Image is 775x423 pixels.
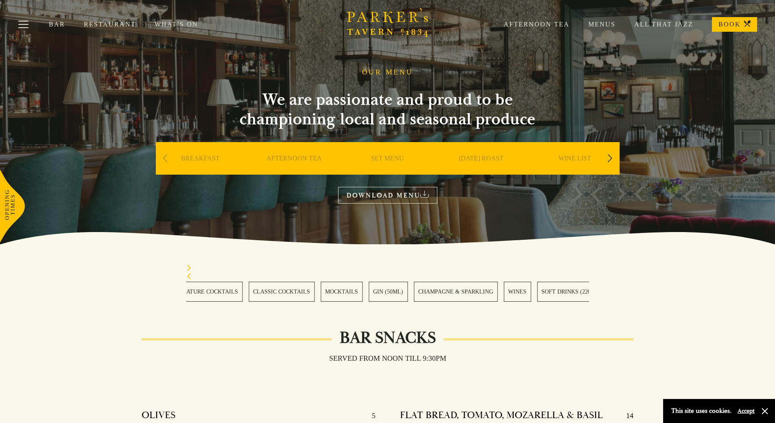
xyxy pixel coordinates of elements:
[266,154,322,187] a: AFTERNOON TEA
[249,282,314,302] a: 3 / 28
[321,282,362,302] a: 4 / 28
[181,154,220,187] a: BREAKFAST
[761,407,769,415] button: Close and accept
[738,407,755,415] button: Accept
[537,282,606,302] a: 8 / 28
[504,282,531,302] a: 7 / 28
[362,68,413,77] h1: OUR MENU
[343,142,432,199] div: 3 / 9
[142,409,175,422] h4: OLIVES
[332,328,444,348] h2: Bar Snacks
[156,142,245,199] div: 1 / 9
[671,405,731,417] p: This site uses cookies.
[605,149,616,167] div: Next slide
[321,354,454,363] h3: Served from noon till 9:30pm
[338,187,437,204] a: DOWNLOAD MENU
[364,409,375,422] p: 5
[400,409,603,422] h4: FLAT BREAD, TOMATO, MOZARELLA & BASIL
[168,282,242,302] a: 2 / 28
[369,282,408,302] a: 5 / 28
[249,142,339,199] div: 2 / 9
[530,142,620,199] div: 5 / 9
[186,273,589,282] div: Previous slide
[618,409,633,422] p: 14
[186,265,589,273] div: Next slide
[371,154,404,187] a: SET MENU
[414,282,498,302] a: 6 / 28
[437,142,526,199] div: 4 / 9
[459,154,504,187] a: [DATE] ROAST
[160,149,171,167] div: Previous slide
[559,154,591,187] a: WINE LIST
[225,90,550,129] h2: We are passionate and proud to be championing local and seasonal produce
